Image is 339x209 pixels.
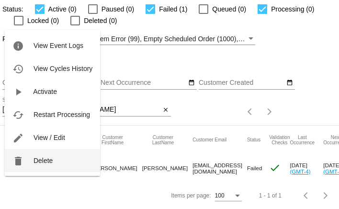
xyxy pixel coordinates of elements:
[34,134,65,141] span: View / Edit
[12,155,24,167] mat-icon: delete
[12,63,24,75] mat-icon: history
[12,109,24,121] mat-icon: cached
[12,132,24,144] mat-icon: edit
[12,40,24,52] mat-icon: info
[34,42,83,49] span: View Event Logs
[34,65,92,72] span: View Cycles History
[12,86,24,98] mat-icon: play_arrow
[33,88,57,95] span: Activate
[34,111,90,118] span: Restart Processing
[34,157,53,164] span: Delete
